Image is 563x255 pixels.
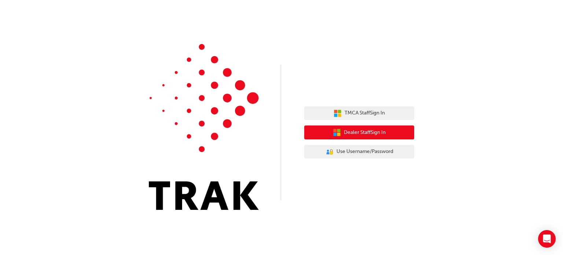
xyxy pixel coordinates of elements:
[304,106,414,120] button: TMCA StaffSign In
[149,44,259,210] img: Trak
[304,125,414,139] button: Dealer StaffSign In
[344,128,386,137] span: Dealer Staff Sign In
[304,145,414,159] button: Use Username/Password
[336,147,393,156] span: Use Username/Password
[345,109,385,117] span: TMCA Staff Sign In
[538,230,556,248] div: Open Intercom Messenger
